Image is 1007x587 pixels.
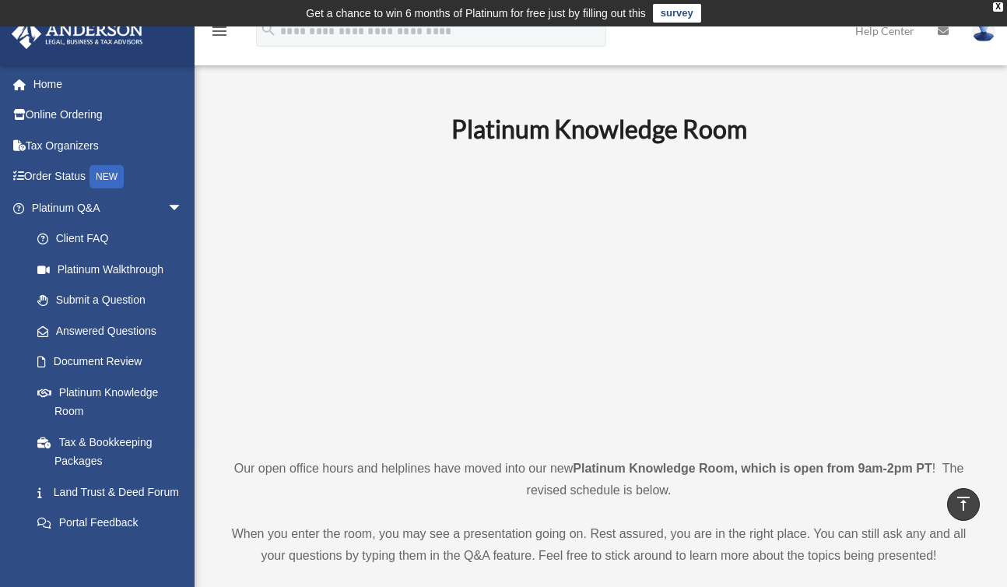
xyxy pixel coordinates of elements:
a: vertical_align_top [947,488,980,521]
img: Anderson Advisors Platinum Portal [7,19,148,49]
i: menu [210,22,229,40]
div: Get a chance to win 6 months of Platinum for free just by filling out this [306,4,646,23]
div: close [993,2,1003,12]
a: Submit a Question [22,285,206,316]
a: Home [11,69,206,100]
a: Answered Questions [22,315,206,346]
a: Order StatusNEW [11,161,206,193]
a: Platinum Walkthrough [22,254,206,285]
a: Client FAQ [22,223,206,255]
img: User Pic [972,19,995,42]
strong: Platinum Knowledge Room, which is open from 9am-2pm PT [573,462,932,475]
a: menu [210,27,229,40]
i: search [260,21,277,38]
a: Portal Feedback [22,508,206,539]
a: Tax & Bookkeeping Packages [22,427,206,476]
a: survey [653,4,701,23]
i: vertical_align_top [954,494,973,513]
div: NEW [89,165,124,188]
p: When you enter the room, you may see a presentation going on. Rest assured, you are in the right ... [222,523,976,567]
a: Tax Organizers [11,130,206,161]
a: Platinum Knowledge Room [22,377,198,427]
a: Document Review [22,346,206,378]
b: Platinum Knowledge Room [451,114,747,144]
iframe: 231110_Toby_KnowledgeRoom [366,166,833,429]
a: Land Trust & Deed Forum [22,476,206,508]
a: Platinum Q&Aarrow_drop_down [11,192,206,223]
a: Online Ordering [11,100,206,131]
span: arrow_drop_down [167,192,198,224]
p: Our open office hours and helplines have moved into our new ! The revised schedule is below. [222,458,976,501]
